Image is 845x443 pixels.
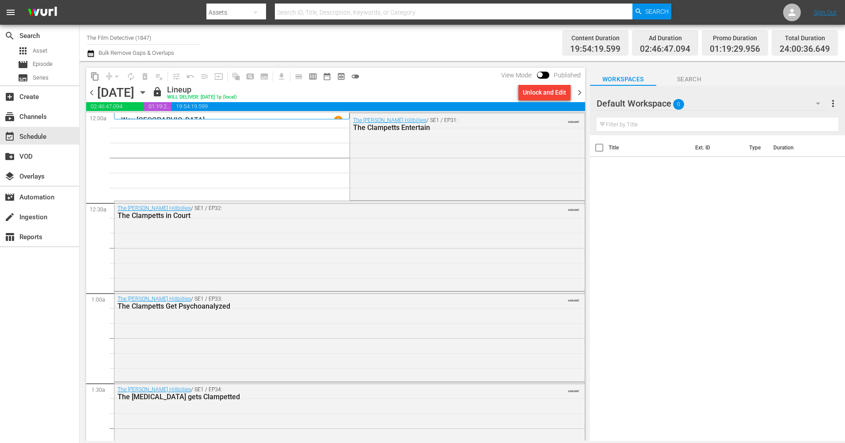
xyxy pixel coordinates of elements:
button: more_vert [828,93,838,114]
span: Ingestion [4,212,15,222]
span: 01:19:29.956 [144,102,171,111]
span: 02:46:47.094 [640,44,690,54]
div: Total Duration [780,32,830,44]
p: Way [GEOGRAPHIC_DATA] [121,116,205,124]
span: lock [152,87,163,97]
span: 02:46:47.094 [86,102,144,111]
a: The [PERSON_NAME] Hillbillies [118,205,191,211]
a: The [PERSON_NAME] Hillbillies [353,117,426,123]
div: WILL DELIVER: [DATE] 1p (local) [167,95,237,100]
div: Promo Duration [710,32,760,44]
span: Create [4,92,15,102]
span: Channels [4,111,15,122]
span: View Backup [334,69,348,84]
span: Month Calendar View [320,69,334,84]
button: Unlock and Edit [518,84,571,100]
span: Toggle to switch from Published to Draft view. [537,72,543,78]
span: Download as CSV [271,68,289,85]
span: Series [33,73,49,82]
div: Ad Duration [640,32,690,44]
span: Day Calendar View [289,68,306,85]
span: VARIANT [568,116,579,123]
span: Search [656,74,723,85]
th: Ext. ID [690,135,743,160]
div: The Clampetts Entertain [353,123,537,132]
span: Overlays [4,171,15,182]
div: Content Duration [570,32,620,44]
div: [DATE] [97,85,134,100]
span: Search [4,31,15,41]
span: calendar_view_week_outlined [308,72,317,81]
span: 0 [673,95,684,114]
span: Create Series Block [257,69,271,84]
span: menu [5,7,16,18]
span: VARIANT [568,386,579,393]
div: The [MEDICAL_DATA] gets Clampetted [118,393,533,401]
div: The Clampetts Get Psychoanalyzed [118,302,533,310]
div: Default Workspace [597,91,829,116]
span: VARIANT [568,204,579,211]
button: Search [632,4,671,19]
span: Episode [33,60,53,69]
div: The Clampetts in Court [118,211,533,220]
span: Published [549,72,585,79]
span: chevron_right [574,87,585,98]
span: Asset [18,46,28,56]
span: VOD [4,151,15,162]
span: 24 hours Lineup View is OFF [348,69,362,84]
div: Lineup [167,85,237,95]
span: Automation [4,192,15,202]
span: Search [645,4,669,19]
span: View Mode: [497,72,537,79]
span: content_copy [91,72,99,81]
th: Type [744,135,768,160]
span: Workspaces [590,74,656,85]
span: Copy Lineup [88,69,102,84]
span: Reports [4,232,15,242]
span: toggle_off [351,72,360,81]
span: Schedule [4,131,15,142]
span: 01:19:29.956 [710,44,760,54]
span: Refresh All Search Blocks [226,68,243,85]
span: Episode [18,59,28,70]
span: more_vert [828,98,838,109]
div: / SE1 / EP33: [118,296,533,310]
span: 19:54:19.599 [570,44,620,54]
span: Week Calendar View [306,69,320,84]
span: Create Search Block [243,69,257,84]
span: Asset [33,46,47,55]
span: preview_outlined [337,72,346,81]
span: Remove Gaps & Overlaps [102,69,124,84]
span: 24:00:36.649 [780,44,830,54]
span: Bulk Remove Gaps & Overlaps [97,50,174,56]
div: / SE1 / EP32: [118,205,533,220]
span: chevron_left [86,87,97,98]
span: Revert to Primary Episode [183,69,198,84]
div: / SE1 / EP34: [118,386,533,401]
a: Sign Out [814,9,837,16]
span: Series [18,73,28,83]
span: Customize Events [166,68,183,85]
span: Fill episodes with ad slates [198,69,212,84]
div: Unlock and Edit [523,84,566,100]
span: Update Metadata from Key Asset [212,69,226,84]
span: VARIANT [568,295,579,302]
span: date_range_outlined [323,72,331,81]
a: The [PERSON_NAME] Hillbillies [118,296,191,302]
span: Select an event to delete [138,69,152,84]
p: 1 [337,117,340,123]
th: Duration [768,135,821,160]
span: Clear Lineup [152,69,166,84]
span: 19:54:19.599 [171,102,585,111]
span: Loop Content [124,69,138,84]
div: / SE1 / EP31: [353,117,537,132]
img: ans4CAIJ8jUAAAAAAAAAAAAAAAAAAAAAAAAgQb4GAAAAAAAAAAAAAAAAAAAAAAAAJMjXAAAAAAAAAAAAAAAAAAAAAAAAgAT5G... [21,2,64,23]
th: Title [609,135,690,160]
a: The [PERSON_NAME] Hillbillies [118,386,191,393]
